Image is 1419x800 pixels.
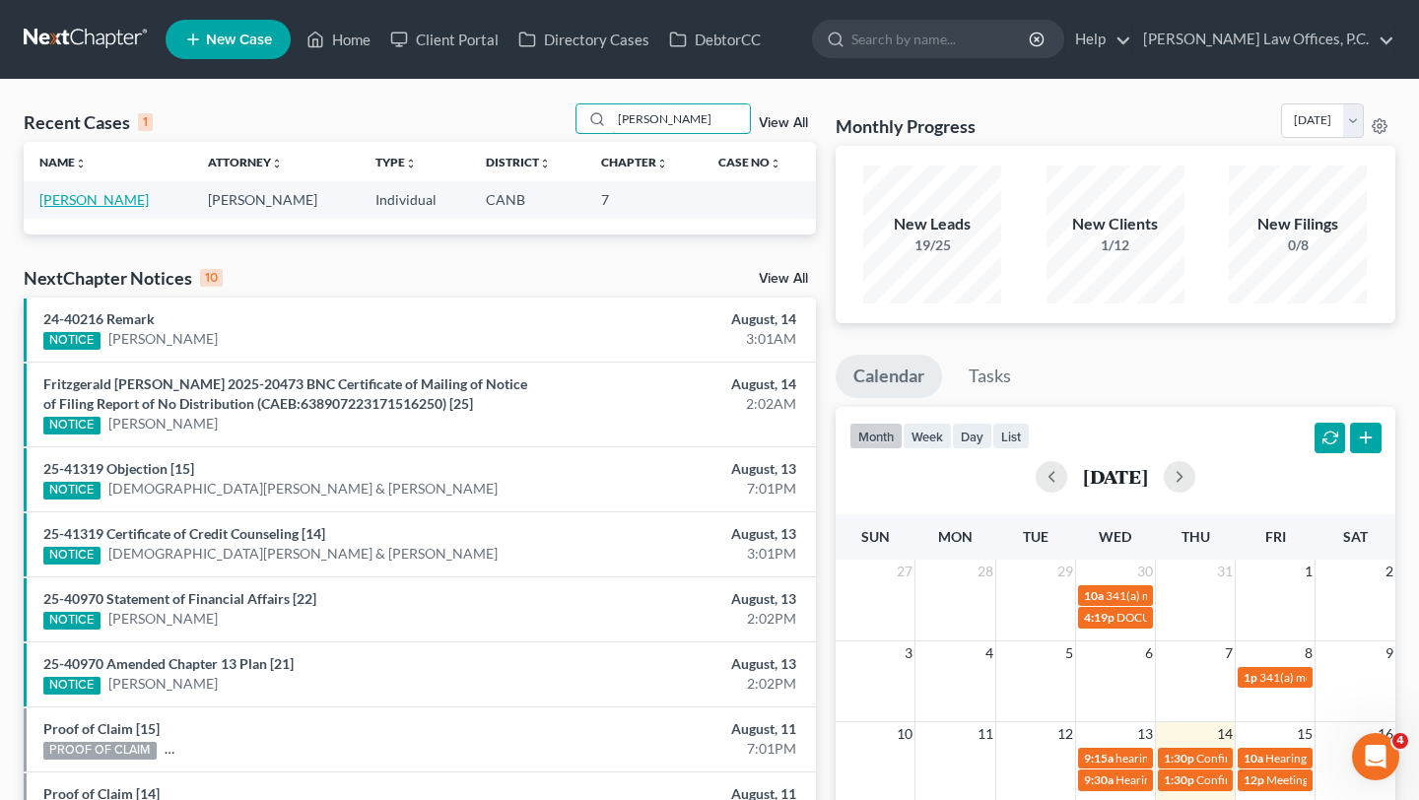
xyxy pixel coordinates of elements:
[558,654,795,674] div: August, 13
[43,720,160,737] a: Proof of Claim [15]
[1244,670,1257,685] span: 1p
[1223,641,1235,665] span: 7
[558,719,795,739] div: August, 11
[39,191,149,208] a: [PERSON_NAME]
[1352,733,1399,780] iframe: Intercom live chat
[208,155,283,169] a: Attorneyunfold_more
[558,739,795,759] div: 7:01PM
[851,21,1032,57] input: Search by name...
[1384,641,1395,665] span: 9
[1182,528,1210,545] span: Thu
[39,155,87,169] a: Nameunfold_more
[1135,722,1155,746] span: 13
[938,528,973,545] span: Mon
[1229,235,1367,255] div: 0/8
[165,739,554,759] a: [DEMOGRAPHIC_DATA][PERSON_NAME] & [PERSON_NAME]
[200,269,223,287] div: 10
[43,460,194,477] a: 25-41319 Objection [15]
[43,612,101,630] div: NOTICE
[1133,22,1394,57] a: [PERSON_NAME] Law Offices, P.C.
[108,329,218,349] a: [PERSON_NAME]
[718,155,781,169] a: Case Nounfold_more
[1084,588,1104,603] span: 10a
[271,158,283,169] i: unfold_more
[24,266,223,290] div: NextChapter Notices
[1392,733,1408,749] span: 4
[951,355,1029,398] a: Tasks
[43,655,294,672] a: 25-40970 Amended Chapter 13 Plan [21]
[1265,528,1286,545] span: Fri
[903,641,914,665] span: 3
[1229,213,1367,235] div: New Filings
[1099,528,1131,545] span: Wed
[976,722,995,746] span: 11
[558,459,795,479] div: August, 13
[1055,722,1075,746] span: 12
[43,332,101,350] div: NOTICE
[43,677,101,695] div: NOTICE
[1065,22,1131,57] a: Help
[558,524,795,544] div: August, 13
[1084,610,1115,625] span: 4:19p
[380,22,508,57] a: Client Portal
[1244,751,1263,766] span: 10a
[43,525,325,542] a: 25-41319 Certificate of Credit Counseling [14]
[405,158,417,169] i: unfold_more
[43,590,316,607] a: 25-40970 Statement of Financial Affairs [22]
[1215,722,1235,746] span: 14
[108,544,498,564] a: [DEMOGRAPHIC_DATA][PERSON_NAME] & [PERSON_NAME]
[375,155,417,169] a: Typeunfold_more
[895,560,914,583] span: 27
[759,116,808,130] a: View All
[1343,528,1368,545] span: Sat
[1063,641,1075,665] span: 5
[558,589,795,609] div: August, 13
[1135,560,1155,583] span: 30
[1047,213,1184,235] div: New Clients
[108,414,218,433] a: [PERSON_NAME]
[983,641,995,665] span: 4
[1303,641,1315,665] span: 8
[1384,560,1395,583] span: 2
[43,310,155,327] a: 24-40216 Remark
[836,114,976,138] h3: Monthly Progress
[108,674,218,694] a: [PERSON_NAME]
[1244,772,1264,787] span: 12p
[836,355,942,398] a: Calendar
[1115,751,1267,766] span: hearing for [PERSON_NAME]
[861,528,890,545] span: Sun
[558,374,795,394] div: August, 14
[656,158,668,169] i: unfold_more
[206,33,272,47] span: New Case
[770,158,781,169] i: unfold_more
[24,110,153,134] div: Recent Cases
[976,560,995,583] span: 28
[486,155,551,169] a: Districtunfold_more
[952,423,992,449] button: day
[992,423,1030,449] button: list
[558,609,795,629] div: 2:02PM
[1023,528,1048,545] span: Tue
[1106,588,1296,603] span: 341(a) meeting for [PERSON_NAME]
[585,181,703,218] td: 7
[558,674,795,694] div: 2:02PM
[558,309,795,329] div: August, 14
[558,394,795,414] div: 2:02AM
[1143,641,1155,665] span: 6
[558,479,795,499] div: 7:01PM
[1303,560,1315,583] span: 1
[601,155,668,169] a: Chapterunfold_more
[75,158,87,169] i: unfold_more
[108,609,218,629] a: [PERSON_NAME]
[1215,560,1235,583] span: 31
[43,742,157,760] div: PROOF OF CLAIM
[108,479,498,499] a: [DEMOGRAPHIC_DATA][PERSON_NAME] & [PERSON_NAME]
[539,158,551,169] i: unfold_more
[863,213,1001,235] div: New Leads
[849,423,903,449] button: month
[1265,751,1419,766] span: Hearing for [PERSON_NAME]
[558,544,795,564] div: 3:01PM
[192,181,361,218] td: [PERSON_NAME]
[863,235,1001,255] div: 19/25
[1084,772,1114,787] span: 9:30a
